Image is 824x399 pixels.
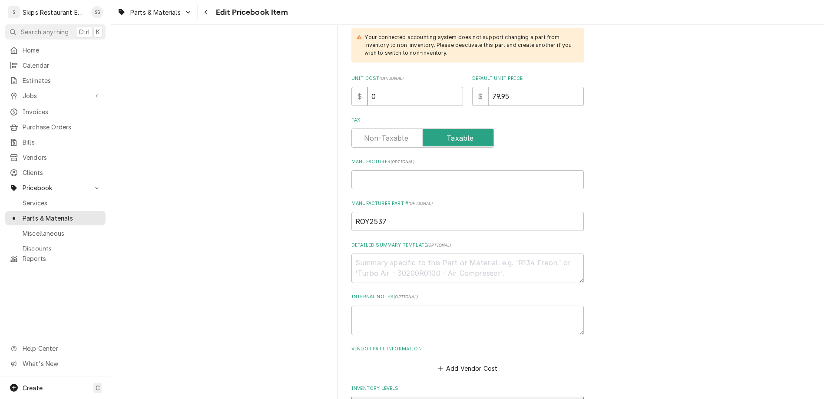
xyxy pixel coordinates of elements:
[351,242,584,283] div: Detailed Summary Template
[5,211,106,225] a: Parts & Materials
[472,75,584,106] div: Default Unit Price
[472,75,584,82] label: Default Unit Price
[213,7,288,18] span: Edit Pricebook Item
[351,87,367,106] div: $
[23,229,101,238] span: Miscellaneous
[351,200,584,231] div: Manufacturer Part #
[5,43,106,57] a: Home
[5,241,106,256] a: Discounts
[5,251,106,266] a: Reports
[5,58,106,73] a: Calendar
[5,73,106,88] a: Estimates
[23,76,101,85] span: Estimates
[351,293,584,335] div: Internal Notes
[23,91,88,100] span: Jobs
[23,153,101,162] span: Vendors
[5,356,106,371] a: Go to What's New
[5,24,106,40] button: Search anythingCtrlK
[23,8,86,17] div: Skips Restaurant Equipment
[5,341,106,356] a: Go to Help Center
[23,107,101,116] span: Invoices
[351,346,584,353] label: Vendor Part Information
[5,105,106,119] a: Invoices
[23,384,43,392] span: Create
[5,226,106,241] a: Miscellaneous
[379,76,404,81] span: ( optional )
[23,168,101,177] span: Clients
[351,75,463,106] div: Unit Cost
[23,138,101,147] span: Bills
[5,150,106,165] a: Vendors
[23,198,101,208] span: Services
[199,5,213,19] button: Navigate back
[5,120,106,134] a: Purchase Orders
[351,242,584,249] label: Detailed Summary Template
[23,46,101,55] span: Home
[351,117,584,148] div: Tax
[351,117,584,124] label: Tax
[23,122,101,132] span: Purchase Orders
[351,200,584,207] label: Manufacturer Part #
[79,27,90,36] span: Ctrl
[5,135,106,149] a: Bills
[351,385,584,392] label: Inventory Levels
[91,6,103,18] div: Shan Skipper's Avatar
[23,254,101,263] span: Reports
[23,61,101,70] span: Calendar
[5,181,106,195] a: Go to Pricebook
[351,158,584,165] label: Manufacturer
[364,33,575,57] div: Your connected accounting system does not support changing a part from inventory to non-inventory...
[351,75,463,82] label: Unit Cost
[5,89,106,103] a: Go to Jobs
[436,362,499,374] button: Add Vendor Cost
[114,5,195,20] a: Go to Parts & Materials
[351,293,584,300] label: Internal Notes
[394,294,418,299] span: ( optional )
[351,158,584,189] div: Manufacturer
[23,359,100,368] span: What's New
[351,346,584,374] div: Vendor Part Information
[23,214,101,223] span: Parts & Materials
[8,6,20,18] div: S
[23,344,100,353] span: Help Center
[23,183,88,192] span: Pricebook
[130,8,181,17] span: Parts & Materials
[390,159,415,164] span: ( optional )
[91,6,103,18] div: SS
[408,201,433,206] span: ( optional )
[21,27,69,36] span: Search anything
[5,165,106,180] a: Clients
[5,196,106,210] a: Services
[96,27,100,36] span: K
[427,243,451,247] span: ( optional )
[472,87,488,106] div: $
[23,244,101,253] span: Discounts
[96,383,100,392] span: C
